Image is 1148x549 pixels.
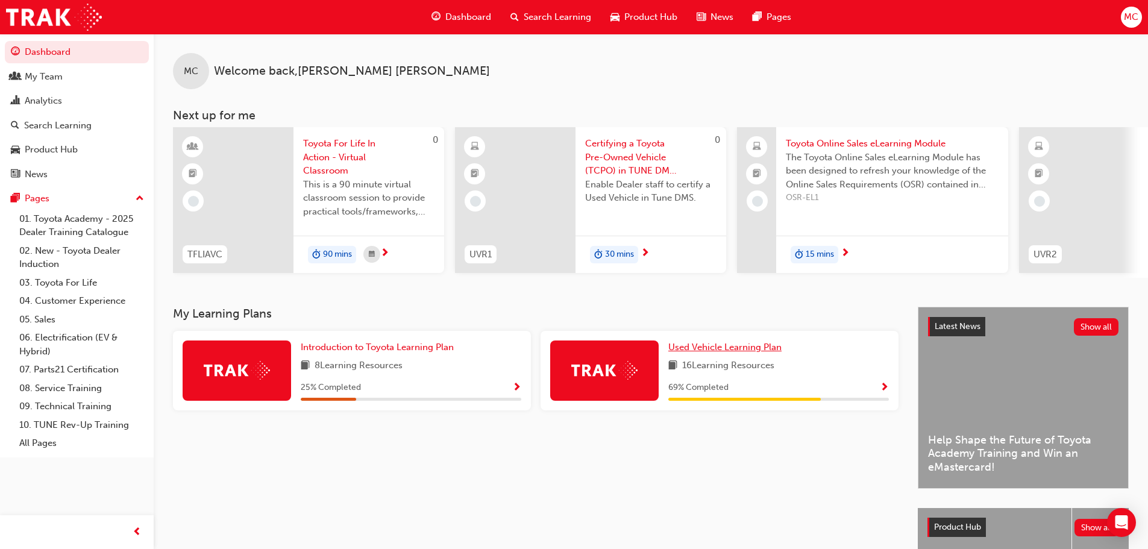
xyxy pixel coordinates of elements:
[5,90,149,112] a: Analytics
[1034,196,1045,207] span: learningRecordVerb_NONE-icon
[753,166,761,182] span: booktick-icon
[753,10,762,25] span: pages-icon
[5,139,149,161] a: Product Hub
[214,64,490,78] span: Welcome back , [PERSON_NAME] [PERSON_NAME]
[668,359,677,374] span: book-icon
[501,5,601,30] a: search-iconSearch Learning
[935,321,980,331] span: Latest News
[5,66,149,88] a: My Team
[11,47,20,58] span: guage-icon
[204,361,270,380] img: Trak
[710,10,733,24] span: News
[1074,318,1119,336] button: Show all
[14,242,149,274] a: 02. New - Toyota Dealer Induction
[25,143,78,157] div: Product Hub
[752,196,763,207] span: learningRecordVerb_NONE-icon
[928,317,1118,336] a: Latest NewsShow all
[14,210,149,242] a: 01. Toyota Academy - 2025 Dealer Training Catalogue
[753,139,761,155] span: laptop-icon
[5,39,149,187] button: DashboardMy TeamAnalyticsSearch LearningProduct HubNews
[687,5,743,30] a: news-iconNews
[624,10,677,24] span: Product Hub
[173,307,899,321] h3: My Learning Plans
[786,151,999,192] span: The Toyota Online Sales eLearning Module has been designed to refresh your knowledge of the Onlin...
[682,359,774,374] span: 16 Learning Resources
[668,340,786,354] a: Used Vehicle Learning Plan
[25,70,63,84] div: My Team
[585,178,717,205] span: Enable Dealer staff to certify a Used Vehicle in Tune DMS.
[25,192,49,205] div: Pages
[184,64,198,78] span: MC
[433,134,438,145] span: 0
[14,434,149,453] a: All Pages
[24,119,92,133] div: Search Learning
[11,121,19,131] span: search-icon
[154,108,1148,122] h3: Next up for me
[301,340,459,354] a: Introduction to Toyota Learning Plan
[189,139,197,155] span: learningResourceType_INSTRUCTOR_LED-icon
[11,72,20,83] span: people-icon
[323,248,352,262] span: 90 mins
[301,381,361,395] span: 25 % Completed
[14,360,149,379] a: 07. Parts21 Certification
[25,94,62,108] div: Analytics
[301,359,310,374] span: book-icon
[5,163,149,186] a: News
[5,115,149,137] a: Search Learning
[14,397,149,416] a: 09. Technical Training
[571,361,638,380] img: Trak
[5,187,149,210] button: Pages
[14,310,149,329] a: 05. Sales
[1107,508,1136,537] div: Open Intercom Messenger
[841,248,850,259] span: next-icon
[431,10,441,25] span: guage-icon
[512,383,521,394] span: Show Progress
[786,137,999,151] span: Toyota Online Sales eLearning Module
[928,433,1118,474] span: Help Shape the Future of Toyota Academy Training and Win an eMastercard!
[25,168,48,181] div: News
[189,166,197,182] span: booktick-icon
[11,145,20,155] span: car-icon
[585,137,717,178] span: Certifying a Toyota Pre-Owned Vehicle (TCPO) in TUNE DMS e-Learning Module
[795,247,803,263] span: duration-icon
[14,328,149,360] a: 06. Electrification (EV & Hybrid)
[188,196,199,207] span: learningRecordVerb_NONE-icon
[136,191,144,207] span: up-icon
[697,10,706,25] span: news-icon
[315,359,403,374] span: 8 Learning Resources
[303,137,434,178] span: Toyota For Life In Action - Virtual Classroom
[743,5,801,30] a: pages-iconPages
[806,248,834,262] span: 15 mins
[469,248,492,262] span: UVR1
[5,41,149,63] a: Dashboard
[455,127,726,273] a: 0UVR1Certifying a Toyota Pre-Owned Vehicle (TCPO) in TUNE DMS e-Learning ModuleEnable Dealer staf...
[512,380,521,395] button: Show Progress
[594,247,603,263] span: duration-icon
[668,342,782,353] span: Used Vehicle Learning Plan
[641,248,650,259] span: next-icon
[605,248,634,262] span: 30 mins
[14,416,149,434] a: 10. TUNE Rev-Up Training
[880,380,889,395] button: Show Progress
[11,96,20,107] span: chart-icon
[471,139,479,155] span: learningResourceType_ELEARNING-icon
[6,4,102,31] img: Trak
[1121,7,1142,28] button: MC
[133,525,142,540] span: prev-icon
[918,307,1129,489] a: Latest NewsShow allHelp Shape the Future of Toyota Academy Training and Win an eMastercard!
[880,383,889,394] span: Show Progress
[11,169,20,180] span: news-icon
[14,292,149,310] a: 04. Customer Experience
[1074,519,1120,536] button: Show all
[1124,10,1138,24] span: MC
[524,10,591,24] span: Search Learning
[471,166,479,182] span: booktick-icon
[14,379,149,398] a: 08. Service Training
[1035,139,1043,155] span: learningResourceType_ELEARNING-icon
[11,193,20,204] span: pages-icon
[187,248,222,262] span: TFLIAVC
[934,522,981,532] span: Product Hub
[510,10,519,25] span: search-icon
